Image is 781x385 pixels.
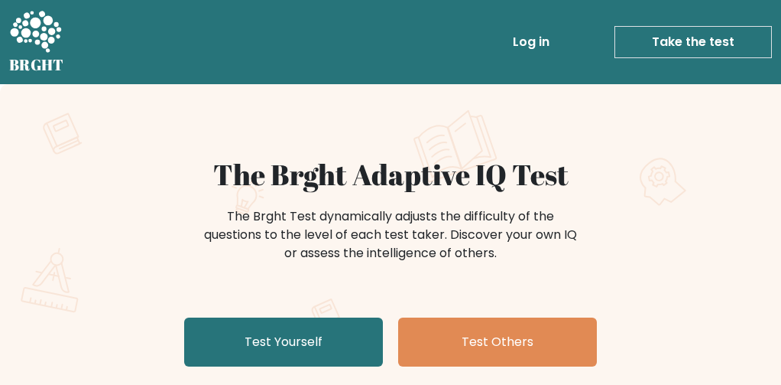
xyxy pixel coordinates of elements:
a: Test Others [398,318,597,367]
a: Take the test [614,26,772,58]
h5: BRGHT [9,56,64,74]
a: BRGHT [9,6,64,78]
a: Log in [507,27,556,57]
h1: The Brght Adaptive IQ Test [18,158,763,192]
a: Test Yourself [184,318,383,367]
div: The Brght Test dynamically adjusts the difficulty of the questions to the level of each test take... [199,207,582,263]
